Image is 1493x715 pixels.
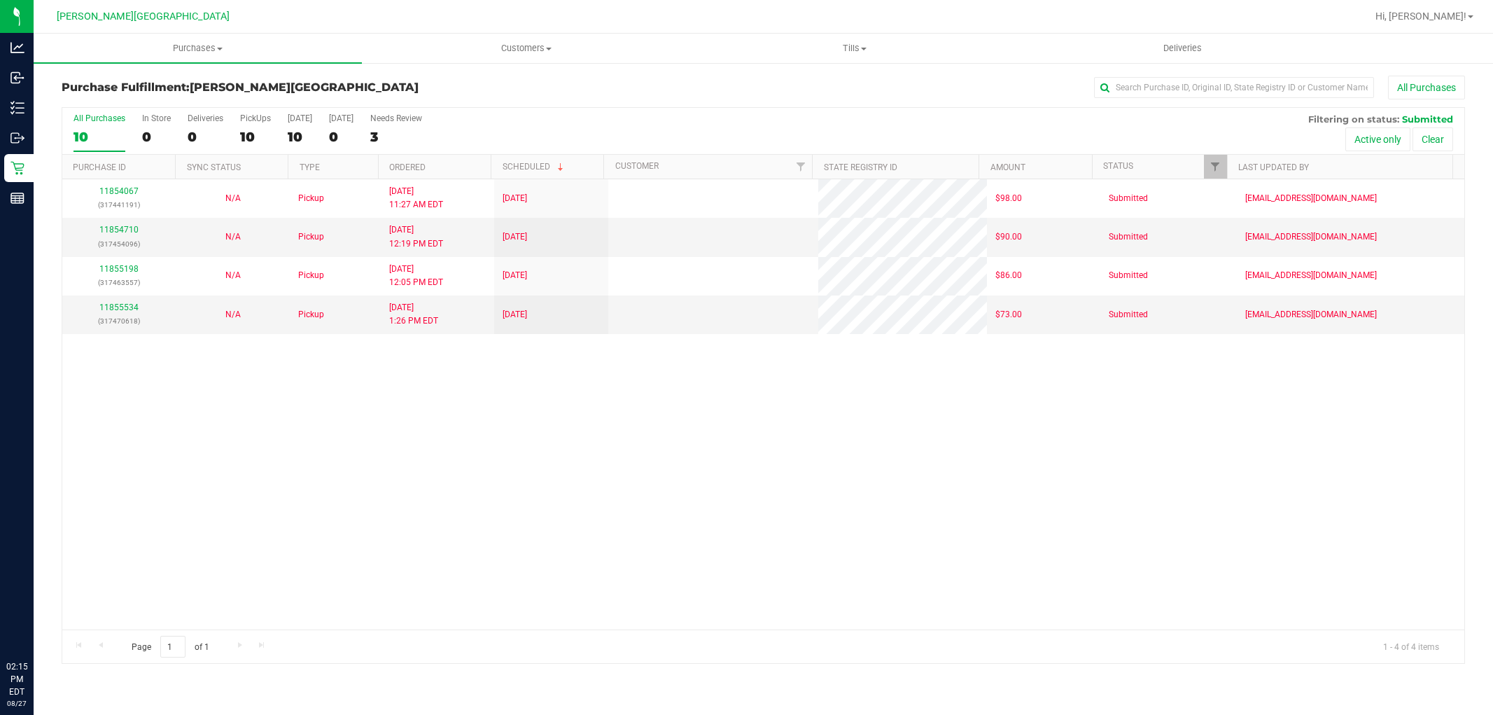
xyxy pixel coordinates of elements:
[370,129,422,145] div: 3
[389,223,443,250] span: [DATE] 12:19 PM EDT
[160,636,185,658] input: 1
[615,161,659,171] a: Customer
[1402,113,1453,125] span: Submitted
[73,162,126,172] a: Purchase ID
[99,264,139,274] a: 11855198
[503,162,566,172] a: Scheduled
[73,113,125,123] div: All Purchases
[503,230,527,244] span: [DATE]
[188,129,223,145] div: 0
[298,269,324,282] span: Pickup
[1245,308,1377,321] span: [EMAIL_ADDRESS][DOMAIN_NAME]
[10,191,24,205] inline-svg: Reports
[225,193,241,203] span: Not Applicable
[824,162,897,172] a: State Registry ID
[690,34,1018,63] a: Tills
[6,660,27,698] p: 02:15 PM EDT
[1094,77,1374,98] input: Search Purchase ID, Original ID, State Registry ID or Customer Name...
[10,41,24,55] inline-svg: Analytics
[225,232,241,242] span: Not Applicable
[503,192,527,205] span: [DATE]
[995,192,1022,205] span: $98.00
[34,34,362,63] a: Purchases
[10,131,24,145] inline-svg: Outbound
[73,129,125,145] div: 10
[240,129,271,145] div: 10
[503,269,527,282] span: [DATE]
[1018,34,1347,63] a: Deliveries
[1103,161,1133,171] a: Status
[1109,192,1148,205] span: Submitted
[1109,308,1148,321] span: Submitted
[363,42,689,55] span: Customers
[10,71,24,85] inline-svg: Inbound
[1413,127,1453,151] button: Clear
[1204,155,1227,179] a: Filter
[1308,113,1399,125] span: Filtering on status:
[300,162,320,172] a: Type
[187,162,241,172] a: Sync Status
[1245,192,1377,205] span: [EMAIL_ADDRESS][DOMAIN_NAME]
[1245,269,1377,282] span: [EMAIL_ADDRESS][DOMAIN_NAME]
[329,129,353,145] div: 0
[389,263,443,289] span: [DATE] 12:05 PM EDT
[71,314,167,328] p: (317470618)
[1109,269,1148,282] span: Submitted
[34,42,362,55] span: Purchases
[389,301,438,328] span: [DATE] 1:26 PM EDT
[995,230,1022,244] span: $90.00
[6,698,27,709] p: 08/27
[1238,162,1309,172] a: Last Updated By
[298,192,324,205] span: Pickup
[1388,76,1465,99] button: All Purchases
[142,113,171,123] div: In Store
[225,308,241,321] button: N/A
[298,230,324,244] span: Pickup
[99,186,139,196] a: 11854067
[288,129,312,145] div: 10
[225,230,241,244] button: N/A
[71,276,167,289] p: (317463557)
[190,81,419,94] span: [PERSON_NAME][GEOGRAPHIC_DATA]
[225,310,241,319] span: Not Applicable
[789,155,812,179] a: Filter
[57,11,230,22] span: [PERSON_NAME][GEOGRAPHIC_DATA]
[1375,11,1466,22] span: Hi, [PERSON_NAME]!
[1144,42,1221,55] span: Deliveries
[41,601,58,618] iframe: Resource center unread badge
[240,113,271,123] div: PickUps
[298,308,324,321] span: Pickup
[71,237,167,251] p: (317454096)
[995,308,1022,321] span: $73.00
[990,162,1025,172] a: Amount
[503,308,527,321] span: [DATE]
[691,42,1018,55] span: Tills
[329,113,353,123] div: [DATE]
[362,34,690,63] a: Customers
[10,101,24,115] inline-svg: Inventory
[1109,230,1148,244] span: Submitted
[14,603,56,645] iframe: Resource center
[99,225,139,235] a: 11854710
[288,113,312,123] div: [DATE]
[370,113,422,123] div: Needs Review
[142,129,171,145] div: 0
[225,270,241,280] span: Not Applicable
[188,113,223,123] div: Deliveries
[1345,127,1410,151] button: Active only
[120,636,220,658] span: Page of 1
[62,81,529,94] h3: Purchase Fulfillment:
[10,161,24,175] inline-svg: Retail
[389,185,443,211] span: [DATE] 11:27 AM EDT
[1245,230,1377,244] span: [EMAIL_ADDRESS][DOMAIN_NAME]
[225,269,241,282] button: N/A
[71,198,167,211] p: (317441191)
[99,303,139,312] a: 11855534
[389,162,426,172] a: Ordered
[1372,636,1450,657] span: 1 - 4 of 4 items
[225,192,241,205] button: N/A
[995,269,1022,282] span: $86.00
